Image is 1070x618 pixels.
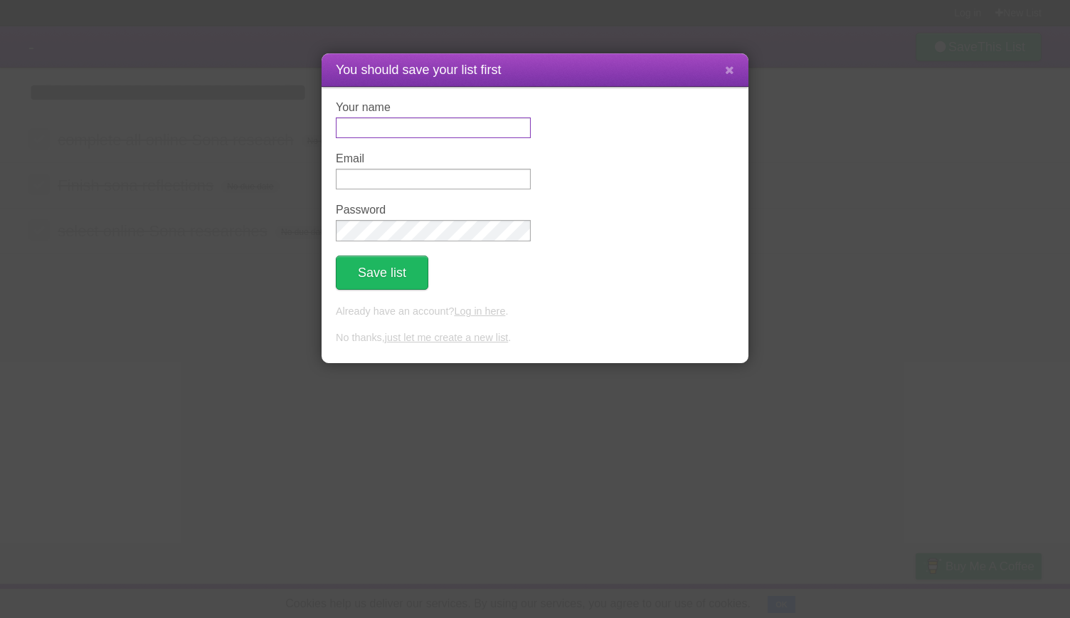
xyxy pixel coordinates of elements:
[385,332,509,343] a: just let me create a new list
[336,304,734,320] p: Already have an account? .
[336,101,531,114] label: Your name
[454,305,505,317] a: Log in here
[336,204,531,216] label: Password
[336,61,734,80] h1: You should save your list first
[336,152,531,165] label: Email
[336,330,734,346] p: No thanks, .
[336,256,428,290] button: Save list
